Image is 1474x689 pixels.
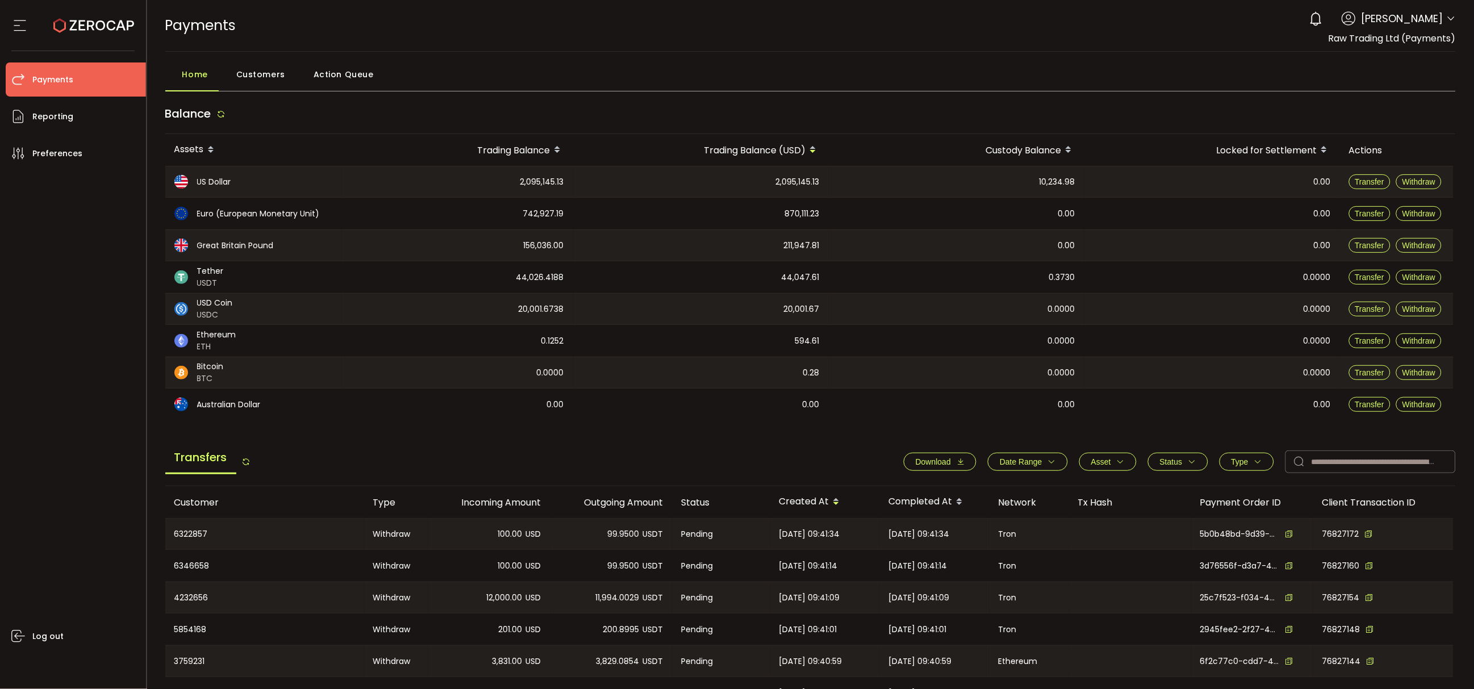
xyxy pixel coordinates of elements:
[1304,366,1331,379] span: 0.0000
[682,559,713,573] span: Pending
[1314,176,1331,189] span: 0.00
[1058,207,1075,220] span: 0.00
[603,623,640,636] span: 200.8995
[314,63,374,86] span: Action Queue
[1220,453,1274,471] button: Type
[643,655,663,668] span: USDT
[1355,304,1385,314] span: Transfer
[1304,335,1331,348] span: 0.0000
[782,271,820,284] span: 44,047.61
[1349,174,1391,189] button: Transfer
[989,613,1069,645] div: Tron
[1402,336,1435,345] span: Withdraw
[1396,333,1442,348] button: Withdraw
[673,496,770,509] div: Status
[1191,496,1313,509] div: Payment Order ID
[174,366,188,379] img: btc_portfolio.svg
[165,15,236,35] span: Payments
[197,240,274,252] span: Great Britain Pound
[492,655,523,668] span: 3,831.00
[596,591,640,604] span: 11,994.0029
[197,399,261,411] span: Australian Dollar
[364,646,428,677] div: Withdraw
[526,559,541,573] span: USD
[1304,303,1331,316] span: 0.0000
[1058,239,1075,252] span: 0.00
[988,453,1068,471] button: Date Range
[784,303,820,316] span: 20,001.67
[779,559,838,573] span: [DATE] 09:41:14
[1402,241,1435,250] span: Withdraw
[1349,333,1391,348] button: Transfer
[32,145,82,162] span: Preferences
[1349,365,1391,380] button: Transfer
[643,528,663,541] span: USDT
[364,613,428,645] div: Withdraw
[174,175,188,189] img: usd_portfolio.svg
[165,106,211,122] span: Balance
[829,140,1084,160] div: Custody Balance
[1048,335,1075,348] span: 0.0000
[682,655,713,668] span: Pending
[1355,368,1385,377] span: Transfer
[541,335,564,348] span: 0.1252
[174,302,188,316] img: usdc_portfolio.svg
[1000,457,1042,466] span: Date Range
[785,207,820,220] span: 870,111.23
[989,519,1069,549] div: Tron
[165,442,236,474] span: Transfers
[197,341,236,353] span: ETH
[165,140,341,160] div: Assets
[487,591,523,604] span: 12,000.00
[889,528,950,541] span: [DATE] 09:41:34
[1355,336,1385,345] span: Transfer
[1396,238,1442,253] button: Withdraw
[1314,398,1331,411] span: 0.00
[1342,566,1474,689] div: Chat Widget
[197,373,224,385] span: BTC
[1200,592,1280,604] span: 25c7f523-f034-40f1-9dca-dd99584572e8
[1200,560,1280,572] span: 3d76556f-d3a7-45d5-9165-0da3b0491a80
[364,550,428,582] div: Withdraw
[197,176,231,188] span: US Dollar
[1349,238,1391,253] button: Transfer
[573,140,829,160] div: Trading Balance (USD)
[1322,624,1360,636] span: 76827148
[32,628,64,645] span: Log out
[537,366,564,379] span: 0.0000
[32,108,73,125] span: Reporting
[364,519,428,549] div: Withdraw
[989,646,1069,677] div: Ethereum
[174,239,188,252] img: gbp_portfolio.svg
[174,207,188,220] img: eur_portfolio.svg
[1084,140,1340,160] div: Locked for Settlement
[904,453,976,471] button: Download
[197,309,233,321] span: USDC
[1322,655,1361,667] span: 76827144
[779,528,840,541] span: [DATE] 09:41:34
[779,623,837,636] span: [DATE] 09:41:01
[197,297,233,309] span: USD Coin
[165,646,364,677] div: 3759231
[236,63,285,86] span: Customers
[197,208,320,220] span: Euro (European Monetary Unit)
[1349,206,1391,221] button: Transfer
[1058,398,1075,411] span: 0.00
[1048,366,1075,379] span: 0.0000
[1039,176,1075,189] span: 10,234.98
[1402,273,1435,282] span: Withdraw
[174,270,188,284] img: usdt_portfolio.svg
[1079,453,1137,471] button: Asset
[498,528,523,541] span: 100.00
[519,303,564,316] span: 20,001.6738
[1340,144,1454,157] div: Actions
[1396,270,1442,285] button: Withdraw
[643,591,663,604] span: USDT
[1402,304,1435,314] span: Withdraw
[32,72,73,88] span: Payments
[1322,528,1359,540] span: 76827172
[499,623,523,636] span: 201.00
[1231,457,1248,466] span: Type
[803,366,820,379] span: 0.28
[1362,11,1443,26] span: [PERSON_NAME]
